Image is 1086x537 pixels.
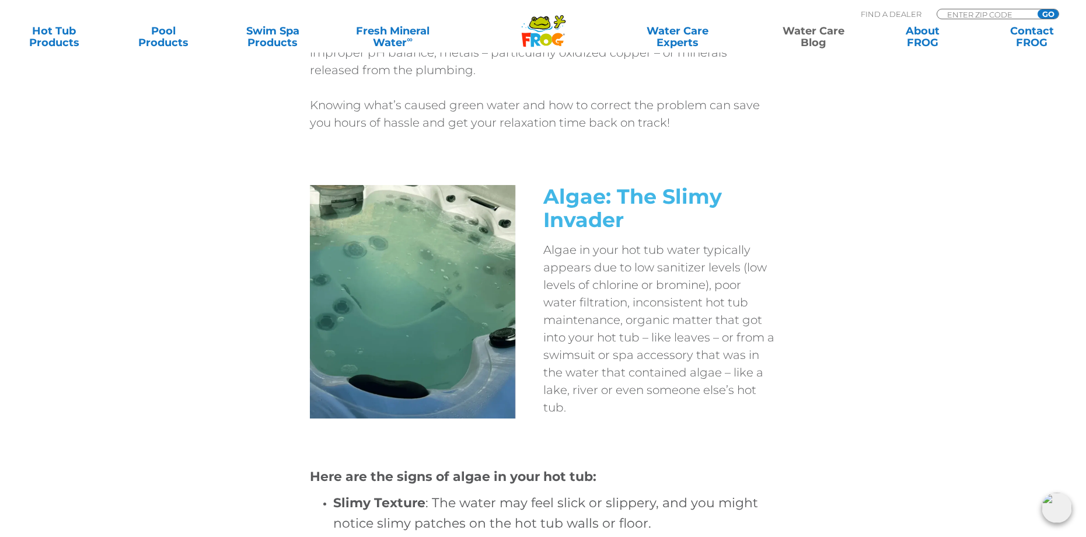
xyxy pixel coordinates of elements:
[310,469,596,484] strong: Here are the signs of algae in your hot tub:
[608,25,746,48] a: Water CareExperts
[880,25,965,48] a: AboutFROG
[121,25,206,48] a: PoolProducts
[310,96,777,131] p: Knowing what’s caused green water and how to correct the problem can save you hours of hassle and...
[543,241,777,416] p: Algae in your hot tub water typically appears due to low sanitizer levels (low levels of chlorine...
[333,495,425,511] strong: Slimy Texture
[231,25,316,48] a: Swim SpaProducts
[771,25,856,48] a: Water CareBlog
[310,26,777,79] p: People often assume algae is the culprit; however, other common causes are improper pH balance, m...
[310,185,543,419] img: Hot Tub Algae
[989,25,1074,48] a: ContactFROG
[946,9,1025,19] input: Zip Code Form
[1042,493,1072,523] img: openIcon
[1038,9,1059,19] input: GO
[340,25,446,48] a: Fresh MineralWater∞
[333,493,777,533] h4: : The water may feel slick or slippery, and you might notice slimy patches on the hot tub walls o...
[861,9,921,19] p: Find A Dealer
[407,34,413,44] sup: ∞
[543,184,722,232] span: Algae: The Slimy Invader
[12,25,97,48] a: Hot TubProducts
